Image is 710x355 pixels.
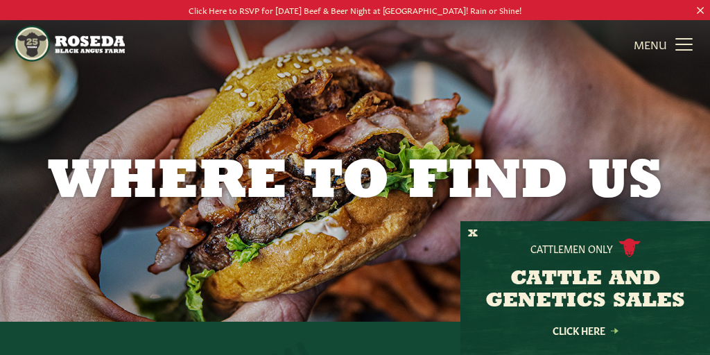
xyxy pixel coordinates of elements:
p: Click Here to RSVP for [DATE] Beef & Beer Night at [GEOGRAPHIC_DATA]! Rain or Shine! [35,3,675,17]
img: cattle-icon.svg [618,239,641,257]
button: X [468,227,478,241]
p: Cattlemen Only [530,241,613,255]
h3: CATTLE AND GENETICS SALES [478,268,693,313]
span: MENU [634,35,667,52]
nav: Main Navigation [14,20,695,67]
img: https://roseda.com/wp-content/uploads/2021/05/roseda-25-header.png [14,26,125,62]
a: Click Here [523,326,648,335]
